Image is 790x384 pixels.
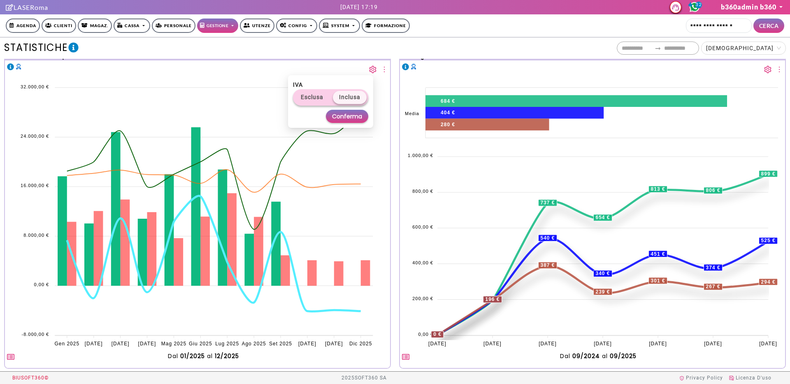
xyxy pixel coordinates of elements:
button: CERCA [753,19,785,33]
span: 32 [695,2,702,8]
tspan: [DATE] [704,341,723,347]
button: setting [369,62,376,74]
span: al [205,352,215,360]
tspan: [DATE] [594,341,612,347]
span: 01/2025 [180,352,205,360]
div: 2025 SOFT360 SA [342,372,387,384]
tspan: 200,00 € [412,296,433,301]
b: IVA [293,81,303,88]
span: more [776,66,783,73]
tspan: 0,00 € [418,332,433,337]
a: Gestione [197,19,238,33]
span: more [381,66,388,73]
a: Magaz. [78,19,112,33]
tspan: 800,00 € [412,189,433,194]
tspan: 32.000,00 € [21,84,49,89]
span: setting [369,66,376,73]
tspan: [DATE] [111,341,129,347]
tspan: [DATE] [483,341,502,347]
button: more [381,62,388,74]
span: esclusa [301,91,323,103]
span: inclusa [339,91,360,103]
span: 09/2025 [610,352,637,360]
tspan: 1.000,00 € [408,153,433,158]
span: [DEMOGRAPHIC_DATA] [706,45,774,51]
tspan: [DATE] [760,341,778,347]
tspan: -8.000,00 € [21,332,49,337]
a: b360admin b360 [721,3,784,11]
input: Cerca cliente... [686,19,752,33]
span: Privacy Policy [686,375,723,381]
tspan: Set 2025 [269,341,292,347]
span: setting [764,66,771,73]
tspan: [DATE] [298,341,316,347]
tspan: [DATE] [138,341,156,347]
tspan: Giu 2025 [189,341,212,347]
tspan: 24.000,00 € [21,134,49,139]
a: Privacy Policy [679,375,723,381]
tspan: [DATE] [649,341,667,347]
a: Licenza D'uso [729,375,771,381]
span: 12/2025 [215,352,239,360]
a: Agenda [6,19,40,33]
tspan: [DATE] [85,341,103,347]
tspan: 8.000,00 € [23,233,49,238]
tspan: Media [405,111,419,116]
a: Cassa [114,19,150,33]
span: Licenza D'uso [736,375,771,381]
tspan: Dic 2025 [349,341,372,347]
tspan: 400,00 € [412,260,433,265]
tspan: Ago 2025 [242,341,266,347]
button: setting [764,62,771,74]
span: Conferma [332,112,362,121]
a: Personale [152,19,195,33]
i: Clicca per andare alla pagina di firma [6,4,14,11]
span: 09/2024 [572,352,600,360]
button: Conferma [326,110,368,123]
a: Utenze [240,19,274,33]
a: Formazione [362,19,410,33]
tspan: 0,00 € [34,282,49,287]
span: statistiche [4,41,67,54]
a: LASERoma [6,3,48,11]
tspan: [DATE] [539,341,557,347]
a: SYSTEM [319,19,360,33]
tspan: 600,00 € [412,224,433,229]
span: dal [560,352,572,361]
button: more [776,62,783,74]
tspan: [DATE] [428,341,446,347]
span: dal [168,352,180,361]
span: BIUSOFT360 © [12,375,49,381]
div: [DATE] 17:19 [340,3,378,12]
a: Config [276,19,318,33]
tspan: Gen 2025 [54,341,79,347]
span: al [600,352,610,360]
tspan: Lug 2025 [215,341,239,347]
tspan: 16.000,00 € [21,183,49,188]
a: Clienti [42,19,76,33]
tspan: Mag 2025 [161,341,186,347]
tspan: [DATE] [325,341,343,347]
